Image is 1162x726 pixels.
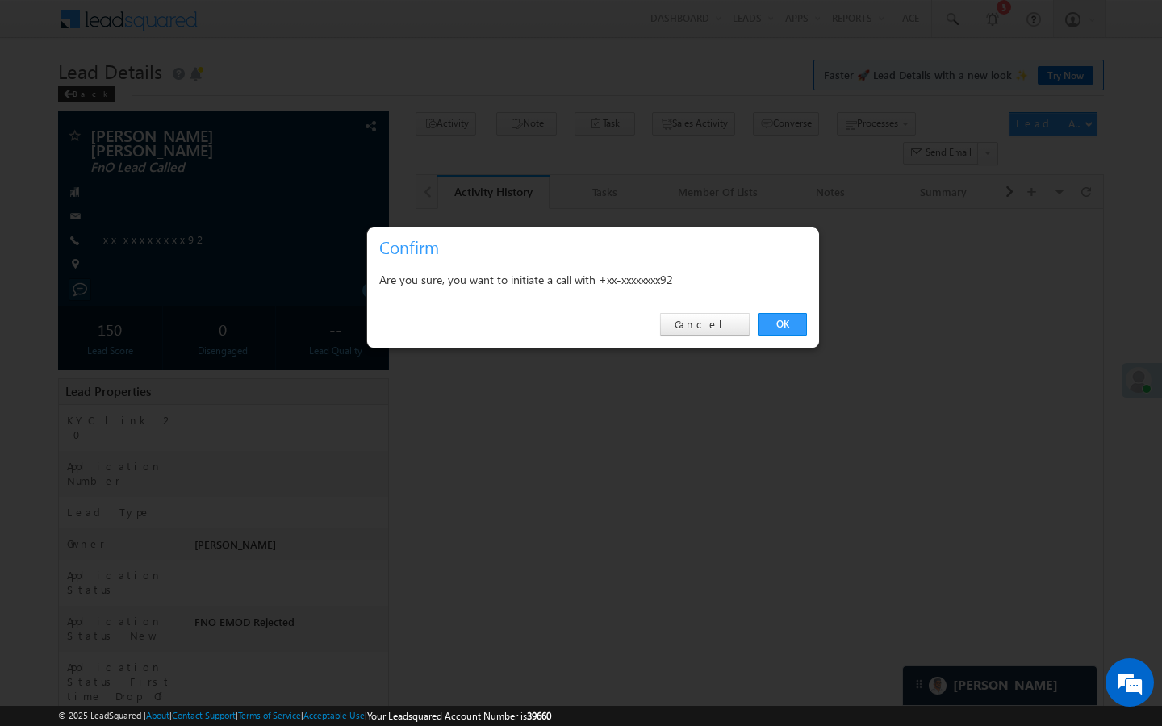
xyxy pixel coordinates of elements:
span: © 2025 LeadSquared | | | | | [58,708,551,724]
a: Contact Support [172,710,236,720]
span: 39660 [527,710,551,722]
a: About [146,710,169,720]
h3: Confirm [379,233,813,261]
a: OK [758,313,807,336]
div: Are you sure, you want to initiate a call with +xx-xxxxxxxx92 [379,269,807,290]
a: Acceptable Use [303,710,365,720]
a: Terms of Service [238,710,301,720]
a: Cancel [660,313,750,336]
span: Your Leadsquared Account Number is [367,710,551,722]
